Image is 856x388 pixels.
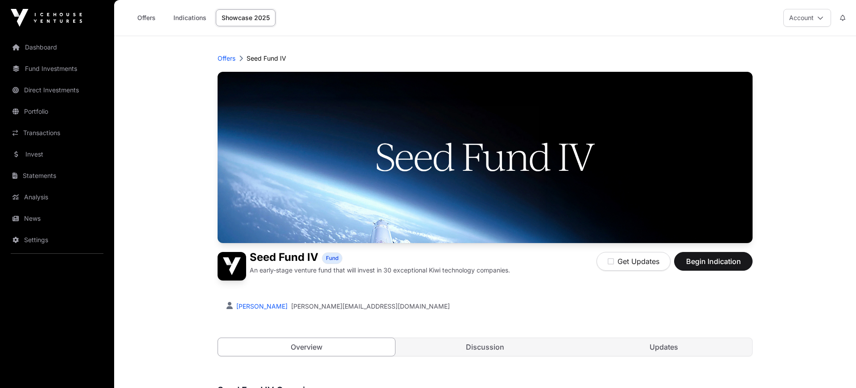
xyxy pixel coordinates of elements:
a: News [7,209,107,228]
a: Offers [218,54,235,63]
nav: Tabs [218,338,752,356]
img: Icehouse Ventures Logo [11,9,82,27]
img: Seed Fund IV [218,252,246,281]
a: [PERSON_NAME][EMAIL_ADDRESS][DOMAIN_NAME] [291,302,450,311]
a: Showcase 2025 [216,9,276,26]
button: Account [783,9,831,27]
a: Analysis [7,187,107,207]
a: Statements [7,166,107,186]
span: Begin Indication [685,256,741,267]
a: Direct Investments [7,80,107,100]
button: Begin Indication [674,252,753,271]
h1: Seed Fund IV [250,252,318,264]
a: Offers [128,9,164,26]
a: Portfolio [7,102,107,121]
a: Indications [168,9,212,26]
a: [PERSON_NAME] [235,302,288,310]
a: Transactions [7,123,107,143]
img: Seed Fund IV [218,72,753,243]
a: Fund Investments [7,59,107,78]
a: Invest [7,144,107,164]
button: Get Updates [597,252,671,271]
p: Seed Fund IV [247,54,286,63]
a: Settings [7,230,107,250]
a: Discussion [397,338,574,356]
span: Fund [326,255,338,262]
a: Updates [575,338,752,356]
a: Begin Indication [674,261,753,270]
p: An early-stage venture fund that will invest in 30 exceptional Kiwi technology companies. [250,266,510,275]
iframe: Chat Widget [811,345,856,388]
a: Dashboard [7,37,107,57]
a: Overview [218,338,395,356]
